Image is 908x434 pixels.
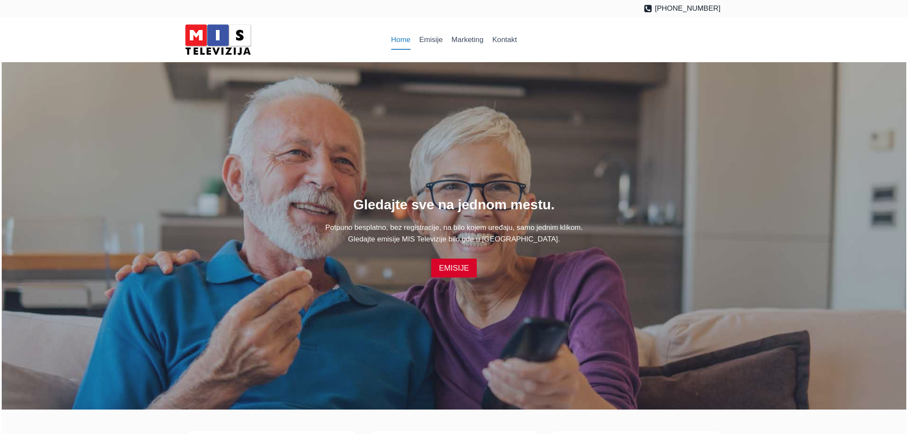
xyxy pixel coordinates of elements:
a: Kontakt [488,30,521,50]
span: [PHONE_NUMBER] [655,3,720,14]
a: EMISIJE [431,259,477,277]
nav: Primary [387,30,521,50]
a: Emisije [415,30,447,50]
img: MIS Television [182,21,254,58]
p: Potpuno besplatno, bez registracije, na bilo kojem uređaju, samo jednim klikom. Gledajte emisije ... [188,222,720,245]
a: [PHONE_NUMBER] [644,3,720,14]
h1: Gledajte sve na jednom mestu. [188,194,720,215]
a: Home [387,30,415,50]
a: Marketing [447,30,488,50]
